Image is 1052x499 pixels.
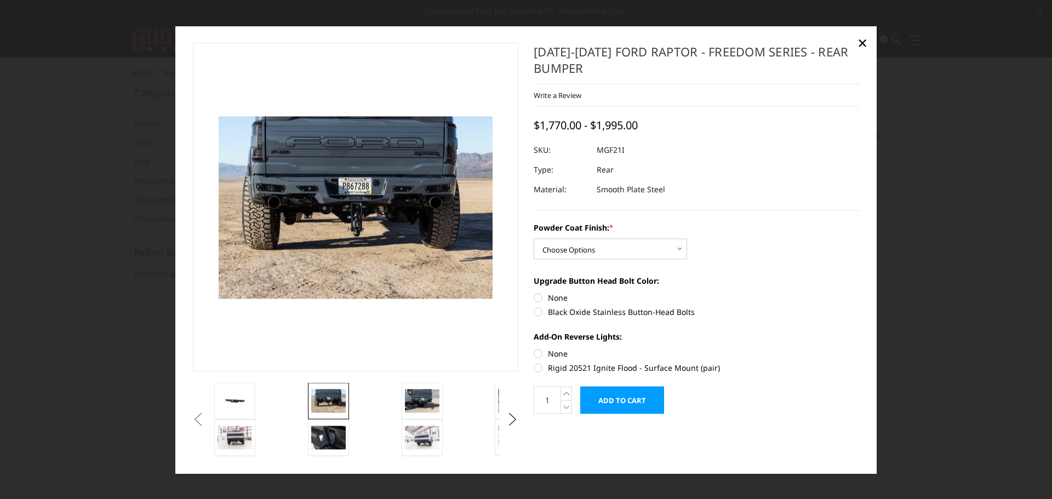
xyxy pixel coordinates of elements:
[534,306,860,317] label: Black Oxide Stainless Button-Head Bolts
[498,389,533,412] img: 2021-2025 Ford Raptor - Freedom Series - Rear Bumper
[534,330,860,342] label: Add-On Reverse Lights:
[597,159,614,179] dd: Rear
[534,347,860,359] label: None
[534,140,588,159] dt: SKU:
[405,426,439,449] img: 2021-2025 Ford Raptor - Freedom Series - Rear Bumper
[405,389,439,412] img: 2021-2025 Ford Raptor - Freedom Series - Rear Bumper
[857,31,867,54] span: ×
[534,43,860,84] h1: [DATE]-[DATE] Ford Raptor - Freedom Series - Rear Bumper
[311,389,346,412] img: 2021-2025 Ford Raptor - Freedom Series - Rear Bumper
[534,117,638,132] span: $1,770.00 - $1,995.00
[597,140,625,159] dd: MGF21I
[997,446,1052,499] iframe: Chat Widget
[218,426,252,449] img: 2021-2025 Ford Raptor - Freedom Series - Rear Bumper
[218,393,252,409] img: 2021-2025 Ford Raptor - Freedom Series - Rear Bumper
[534,179,588,199] dt: Material:
[534,90,581,100] a: Write a Review
[498,426,533,449] img: 2021-2025 Ford Raptor - Freedom Series - Rear Bumper
[534,291,860,303] label: None
[193,43,519,372] a: 2021-2025 Ford Raptor - Freedom Series - Rear Bumper
[534,159,588,179] dt: Type:
[534,274,860,286] label: Upgrade Button Head Bolt Color:
[311,426,346,449] img: 2021-2025 Ford Raptor - Freedom Series - Rear Bumper
[505,411,521,428] button: Next
[534,362,860,373] label: Rigid 20521 Ignite Flood - Surface Mount (pair)
[190,411,207,428] button: Previous
[534,221,860,233] label: Powder Coat Finish:
[854,34,871,51] a: Close
[597,179,665,199] dd: Smooth Plate Steel
[580,386,664,414] input: Add to Cart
